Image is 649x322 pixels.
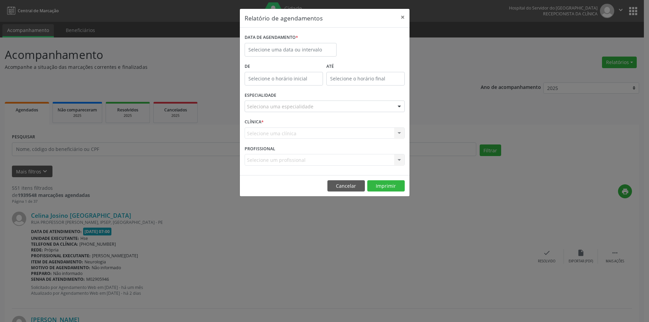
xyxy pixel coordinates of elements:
input: Selecione uma data ou intervalo [245,43,337,57]
span: Seleciona uma especialidade [247,103,313,110]
button: Imprimir [367,180,405,192]
label: ATÉ [326,61,405,72]
button: Cancelar [327,180,365,192]
label: DATA DE AGENDAMENTO [245,32,298,43]
label: PROFISSIONAL [245,143,275,154]
input: Selecione o horário final [326,72,405,86]
label: ESPECIALIDADE [245,90,276,101]
label: De [245,61,323,72]
h5: Relatório de agendamentos [245,14,323,22]
label: CLÍNICA [245,117,264,127]
button: Close [396,9,410,26]
input: Selecione o horário inicial [245,72,323,86]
